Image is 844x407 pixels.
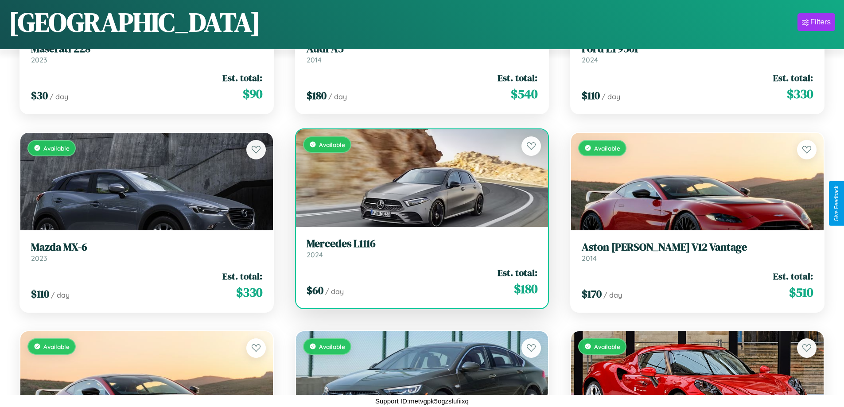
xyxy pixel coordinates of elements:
span: Est. total: [222,71,262,84]
h3: Audi A5 [307,43,538,55]
span: $ 170 [582,287,602,301]
span: Available [43,144,70,152]
span: Available [594,343,620,350]
span: 2014 [582,254,597,263]
span: Available [319,141,345,148]
span: 2024 [307,250,323,259]
span: $ 90 [243,85,262,103]
span: / day [50,92,68,101]
h3: Aston [PERSON_NAME] V12 Vantage [582,241,813,254]
a: Maserati 2282023 [31,43,262,64]
span: 2023 [31,55,47,64]
div: Filters [810,18,831,27]
span: / day [325,287,344,296]
h3: Mercedes L1116 [307,237,538,250]
button: Filters [797,13,835,31]
span: Available [319,343,345,350]
span: Available [43,343,70,350]
a: Mazda MX-62023 [31,241,262,263]
div: Give Feedback [833,186,840,221]
a: Audi A52014 [307,43,538,64]
span: Est. total: [498,266,537,279]
h3: Ford LT9501 [582,43,813,55]
span: Est. total: [222,270,262,283]
span: Est. total: [498,71,537,84]
span: $ 510 [789,283,813,301]
span: $ 540 [511,85,537,103]
span: / day [51,291,70,299]
span: / day [602,92,620,101]
a: Aston [PERSON_NAME] V12 Vantage2014 [582,241,813,263]
a: Mercedes L11162024 [307,237,538,259]
p: Support ID: metvgpk5ogzslufiixq [375,395,469,407]
span: $ 60 [307,283,323,298]
span: 2014 [307,55,322,64]
span: $ 180 [514,280,537,298]
span: $ 330 [787,85,813,103]
span: 2023 [31,254,47,263]
span: Available [594,144,620,152]
span: / day [328,92,347,101]
span: Est. total: [773,270,813,283]
h3: Mazda MX-6 [31,241,262,254]
span: / day [603,291,622,299]
span: Est. total: [773,71,813,84]
span: $ 110 [31,287,49,301]
span: $ 180 [307,88,327,103]
span: 2024 [582,55,598,64]
h1: [GEOGRAPHIC_DATA] [9,4,261,40]
span: $ 110 [582,88,600,103]
span: $ 30 [31,88,48,103]
span: $ 330 [236,283,262,301]
h3: Maserati 228 [31,43,262,55]
a: Ford LT95012024 [582,43,813,64]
